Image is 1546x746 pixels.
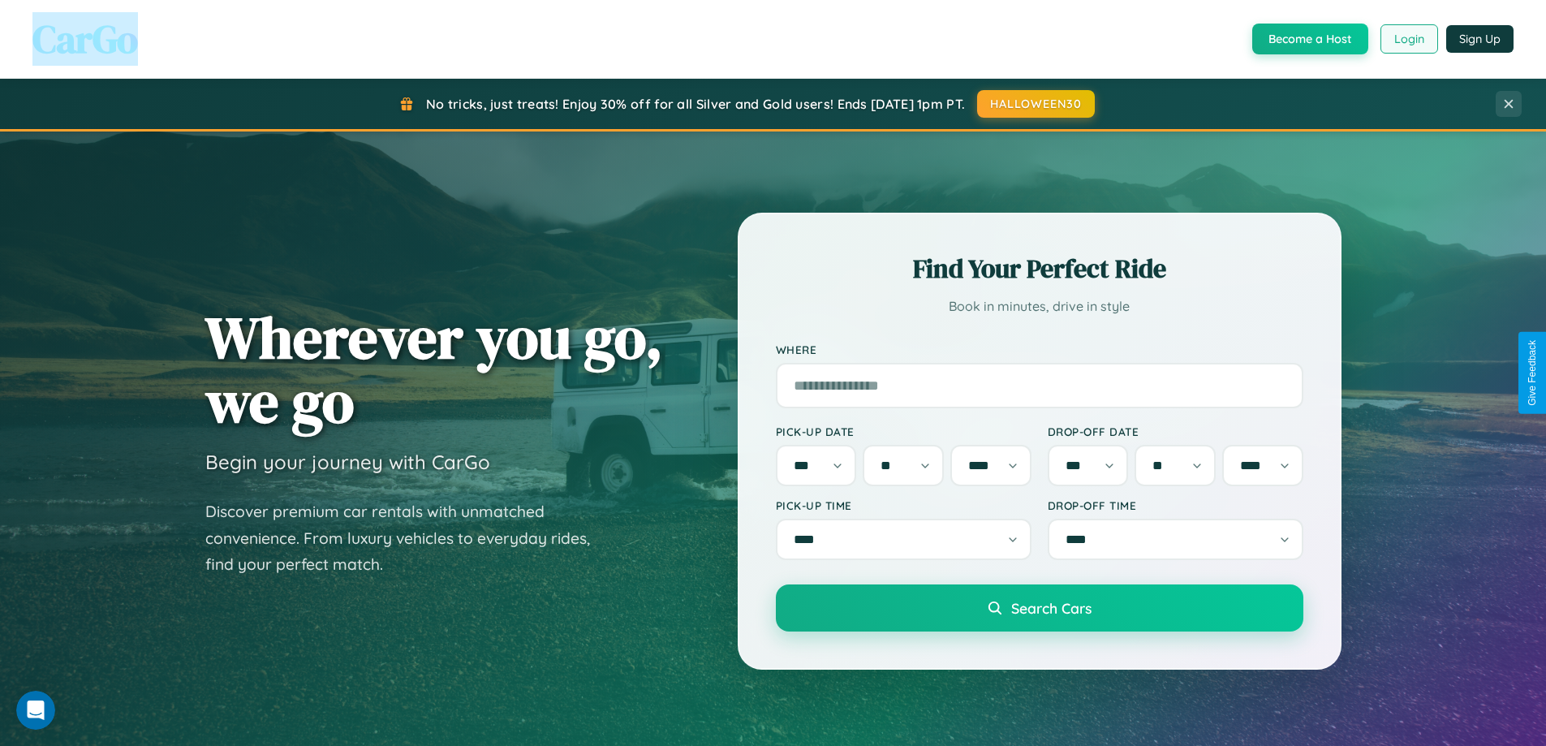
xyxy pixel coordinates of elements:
[1048,425,1303,438] label: Drop-off Date
[426,96,965,112] span: No tricks, just treats! Enjoy 30% off for all Silver and Gold users! Ends [DATE] 1pm PT.
[776,425,1031,438] label: Pick-up Date
[1252,24,1368,54] button: Become a Host
[776,584,1303,632] button: Search Cars
[776,498,1031,512] label: Pick-up Time
[1446,25,1514,53] button: Sign Up
[776,343,1303,356] label: Where
[32,12,138,66] span: CarGo
[1011,599,1092,617] span: Search Cars
[205,305,663,433] h1: Wherever you go, we go
[205,450,490,474] h3: Begin your journey with CarGo
[205,498,611,578] p: Discover premium car rentals with unmatched convenience. From luxury vehicles to everyday rides, ...
[776,251,1303,287] h2: Find Your Perfect Ride
[776,295,1303,318] p: Book in minutes, drive in style
[1527,340,1538,406] div: Give Feedback
[977,90,1095,118] button: HALLOWEEN30
[1380,24,1438,54] button: Login
[1048,498,1303,512] label: Drop-off Time
[16,691,55,730] iframe: Intercom live chat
